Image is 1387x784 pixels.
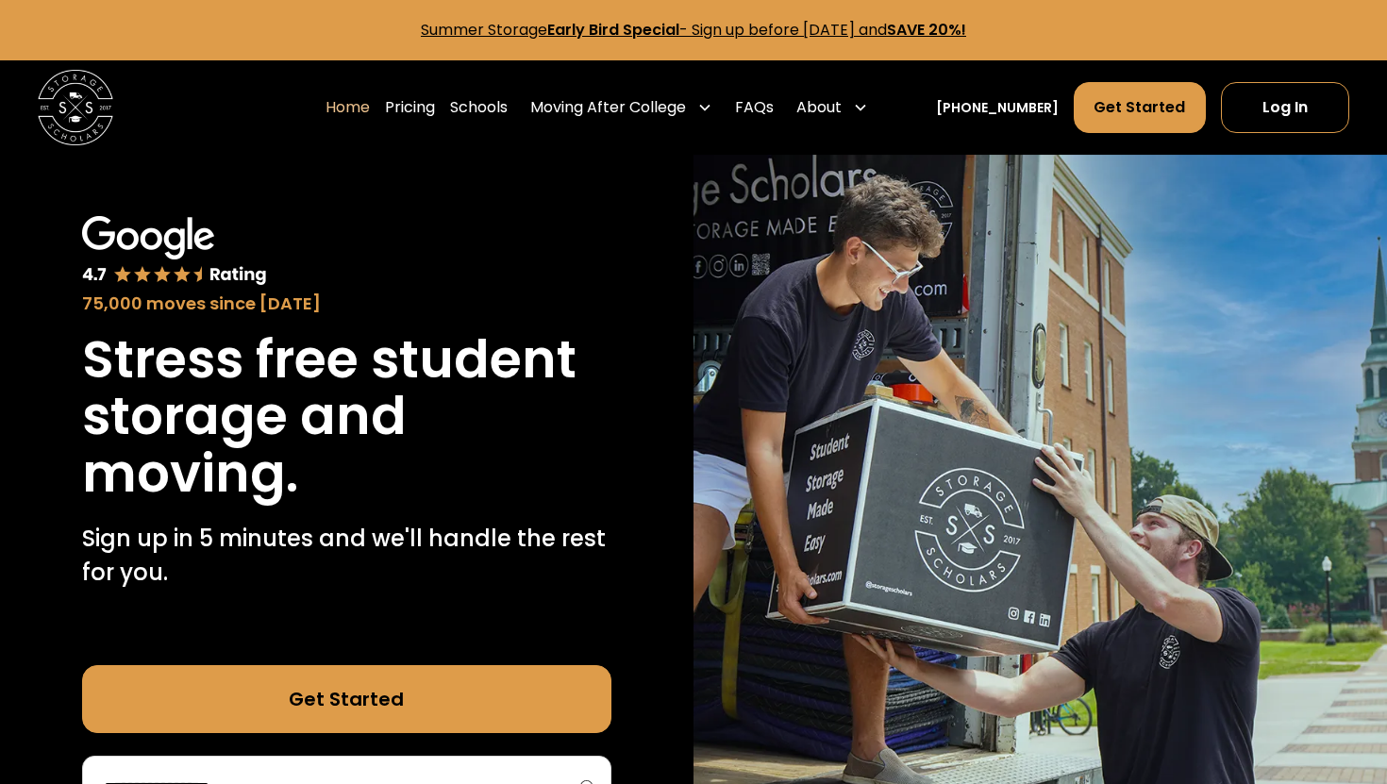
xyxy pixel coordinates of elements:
[82,665,611,733] a: Get Started
[82,331,611,503] h1: Stress free student storage and moving.
[326,81,370,134] a: Home
[82,522,611,590] p: Sign up in 5 minutes and we'll handle the rest for you.
[735,81,774,134] a: FAQs
[38,70,113,145] a: home
[936,98,1059,118] a: [PHONE_NUMBER]
[887,19,966,41] strong: SAVE 20%!
[421,19,966,41] a: Summer StorageEarly Bird Special- Sign up before [DATE] andSAVE 20%!
[82,291,611,316] div: 75,000 moves since [DATE]
[385,81,435,134] a: Pricing
[1074,82,1205,133] a: Get Started
[82,216,268,287] img: Google 4.7 star rating
[530,96,686,119] div: Moving After College
[450,81,508,134] a: Schools
[1221,82,1349,133] a: Log In
[547,19,679,41] strong: Early Bird Special
[523,81,720,134] div: Moving After College
[38,70,113,145] img: Storage Scholars main logo
[796,96,842,119] div: About
[789,81,876,134] div: About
